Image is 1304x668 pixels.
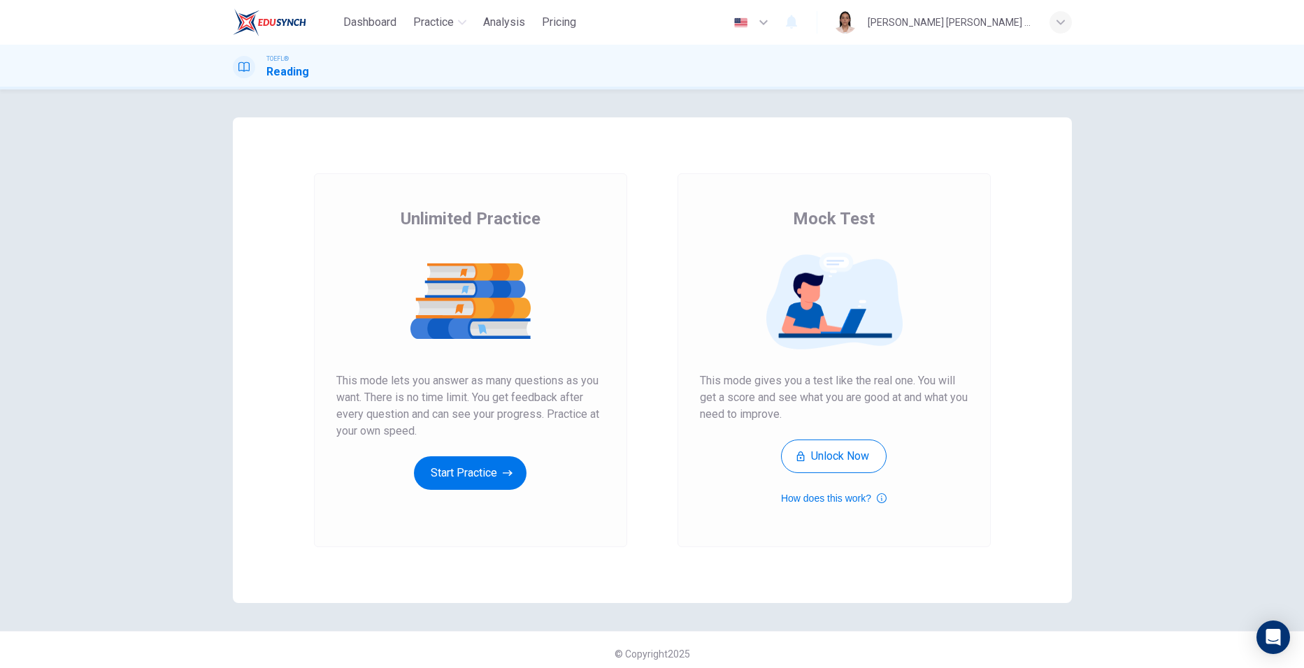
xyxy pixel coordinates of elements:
[413,14,454,31] span: Practice
[868,14,1033,31] div: [PERSON_NAME] [PERSON_NAME] [PERSON_NAME]
[401,208,540,230] span: Unlimited Practice
[615,648,690,660] span: © Copyright 2025
[408,10,472,35] button: Practice
[793,208,875,230] span: Mock Test
[414,456,526,490] button: Start Practice
[536,10,582,35] button: Pricing
[338,10,402,35] button: Dashboard
[781,440,887,473] button: Unlock Now
[483,14,525,31] span: Analysis
[781,490,887,507] button: How does this work?
[266,54,289,64] span: TOEFL®
[478,10,531,35] button: Analysis
[1256,620,1290,654] div: Open Intercom Messenger
[233,8,306,36] img: EduSynch logo
[266,64,309,80] h1: Reading
[834,11,857,34] img: Profile picture
[700,372,968,423] span: This mode gives you a test like the real one. You will get a score and see what you are good at a...
[732,17,750,28] img: en
[343,14,396,31] span: Dashboard
[542,14,576,31] span: Pricing
[336,372,605,440] span: This mode lets you answer as many questions as you want. There is no time limit. You get feedback...
[233,8,338,36] a: EduSynch logo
